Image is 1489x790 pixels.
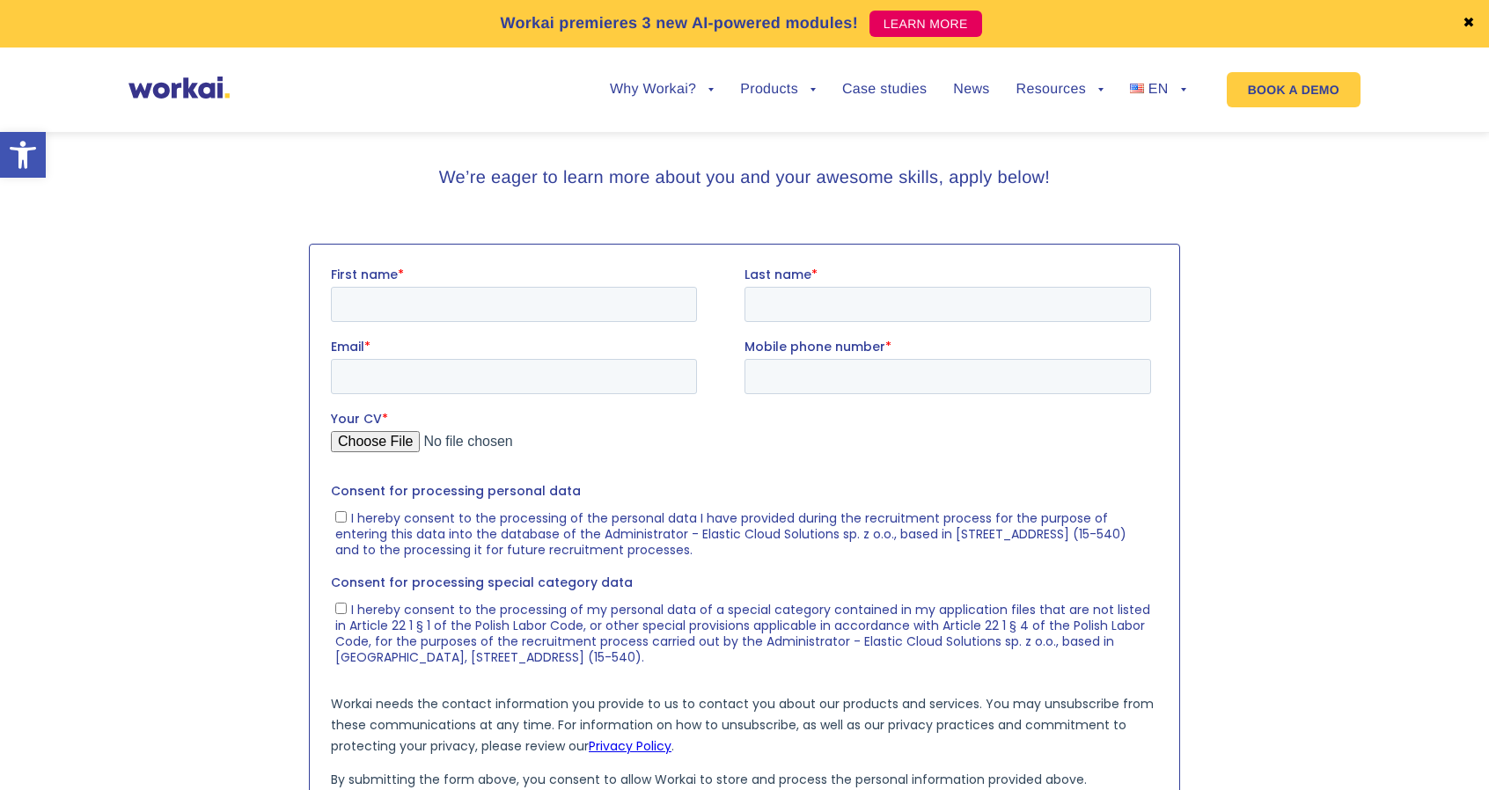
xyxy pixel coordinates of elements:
[414,165,1075,191] h3: We’re eager to learn more about you and your awesome skills, apply below!
[610,83,714,97] a: Why Workai?
[1227,72,1361,107] a: BOOK A DEMO
[740,83,816,97] a: Products
[1463,17,1475,31] a: ✖
[842,83,927,97] a: Case studies
[869,11,982,37] a: LEARN MORE
[953,83,989,97] a: News
[1016,83,1104,97] a: Resources
[500,11,858,35] p: Workai premieres 3 new AI-powered modules!
[1148,82,1169,97] span: EN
